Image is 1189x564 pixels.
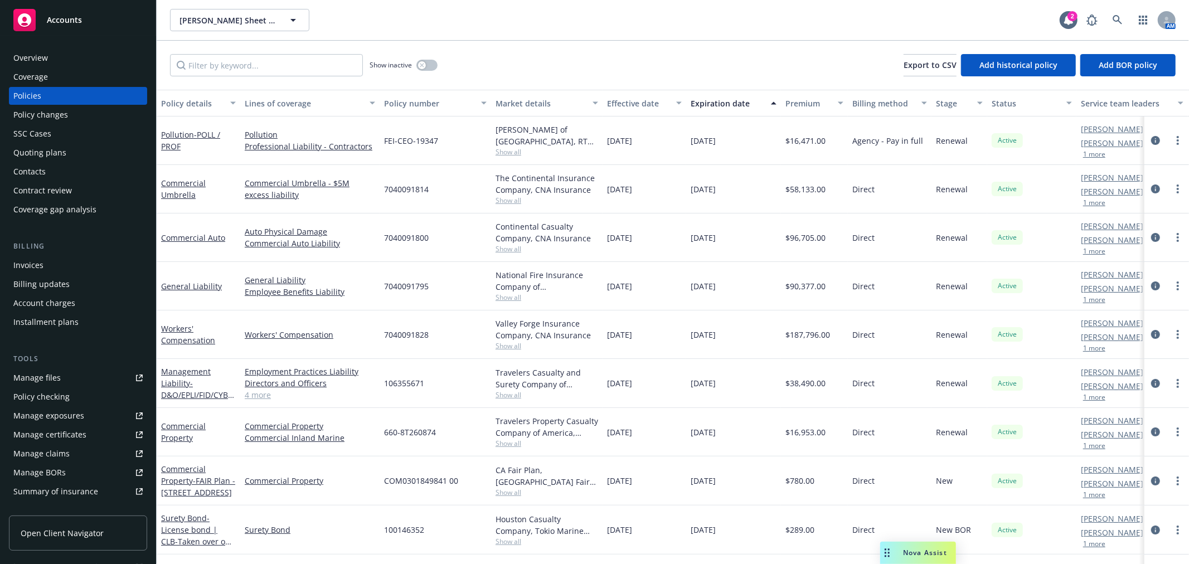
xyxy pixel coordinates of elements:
[987,90,1076,116] button: Status
[1149,425,1162,439] a: circleInformation
[691,426,716,438] span: [DATE]
[1081,123,1143,135] a: [PERSON_NAME]
[13,68,48,86] div: Coverage
[852,232,875,244] span: Direct
[1081,137,1143,149] a: [PERSON_NAME]
[1081,172,1143,183] a: [PERSON_NAME]
[1149,279,1162,293] a: circleInformation
[496,390,598,400] span: Show all
[931,90,987,116] button: Stage
[245,226,375,237] a: Auto Physical Damage
[1107,9,1129,31] a: Search
[179,14,276,26] span: [PERSON_NAME] Sheet Metal, Inc.
[9,313,147,331] a: Installment plans
[13,483,98,500] div: Summary of insurance
[936,426,968,438] span: Renewal
[13,445,70,463] div: Manage claims
[13,275,70,293] div: Billing updates
[607,475,632,487] span: [DATE]
[9,256,147,274] a: Invoices
[852,280,875,292] span: Direct
[1076,90,1188,116] button: Service team leaders
[785,98,831,109] div: Premium
[936,329,968,341] span: Renewal
[996,378,1018,388] span: Active
[496,439,598,448] span: Show all
[496,98,586,109] div: Market details
[384,426,436,438] span: 660-8T260874
[852,135,923,147] span: Agency - Pay in full
[936,280,968,292] span: Renewal
[13,182,72,200] div: Contract review
[13,49,48,67] div: Overview
[496,196,598,205] span: Show all
[785,280,826,292] span: $90,377.00
[13,294,75,312] div: Account charges
[245,237,375,249] a: Commercial Auto Liability
[1080,54,1176,76] button: Add BOR policy
[1149,328,1162,341] a: circleInformation
[9,275,147,293] a: Billing updates
[9,502,147,519] a: Policy AI ingestions
[245,524,375,536] a: Surety Bond
[161,464,235,498] a: Commercial Property
[996,184,1018,194] span: Active
[686,90,781,116] button: Expiration date
[996,135,1018,145] span: Active
[785,329,830,341] span: $187,796.00
[1081,269,1143,280] a: [PERSON_NAME]
[979,60,1057,70] span: Add historical policy
[785,426,826,438] span: $16,953.00
[1081,98,1171,109] div: Service team leaders
[9,353,147,364] div: Tools
[1171,279,1185,293] a: more
[170,9,309,31] button: [PERSON_NAME] Sheet Metal, Inc.
[13,144,66,162] div: Quoting plans
[691,183,716,195] span: [DATE]
[245,140,375,152] a: Professional Liability - Contractors
[13,125,51,143] div: SSC Cases
[384,232,429,244] span: 7040091800
[496,464,598,488] div: CA Fair Plan, [GEOGRAPHIC_DATA] Fair plan
[781,90,848,116] button: Premium
[13,256,43,274] div: Invoices
[607,135,632,147] span: [DATE]
[936,135,968,147] span: Renewal
[161,378,234,412] span: - D&O/EPLI/FID/CYB $1M
[903,548,947,557] span: Nova Assist
[496,293,598,302] span: Show all
[496,244,598,254] span: Show all
[1083,345,1105,352] button: 1 more
[1081,317,1143,329] a: [PERSON_NAME]
[1149,474,1162,488] a: circleInformation
[1081,415,1143,426] a: [PERSON_NAME]
[1149,182,1162,196] a: circleInformation
[607,524,632,536] span: [DATE]
[852,98,915,109] div: Billing method
[1171,474,1185,488] a: more
[880,542,956,564] button: Nova Assist
[9,144,147,162] a: Quoting plans
[13,87,41,105] div: Policies
[496,537,598,546] span: Show all
[880,542,894,564] div: Drag to move
[9,68,147,86] a: Coverage
[691,98,764,109] div: Expiration date
[9,125,147,143] a: SSC Cases
[245,286,375,298] a: Employee Benefits Liability
[1081,513,1143,524] a: [PERSON_NAME]
[9,4,147,36] a: Accounts
[384,98,474,109] div: Policy number
[161,323,215,346] a: Workers' Compensation
[496,488,598,497] span: Show all
[496,513,598,537] div: Houston Casualty Company, Tokio Marine HCC
[1083,296,1105,303] button: 1 more
[996,232,1018,242] span: Active
[47,16,82,25] span: Accounts
[384,524,424,536] span: 100146352
[1081,464,1143,475] a: [PERSON_NAME]
[13,388,70,406] div: Policy checking
[245,432,375,444] a: Commercial Inland Marine
[384,183,429,195] span: 7040091814
[1081,234,1143,246] a: [PERSON_NAME]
